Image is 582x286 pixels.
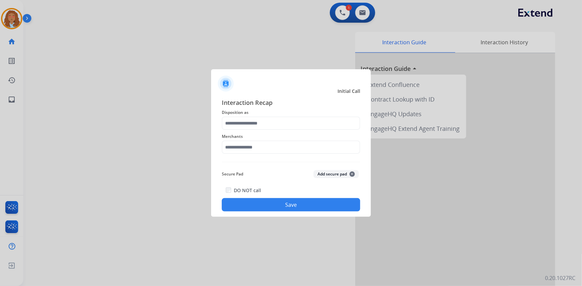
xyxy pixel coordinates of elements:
[218,76,234,92] img: contactIcon
[222,170,243,178] span: Secure Pad
[350,171,355,177] span: +
[222,198,360,211] button: Save
[234,187,261,194] label: DO NOT call
[222,109,360,117] span: Disposition as
[222,133,360,141] span: Merchants
[338,88,360,95] span: Initial Call
[222,98,360,109] span: Interaction Recap
[545,274,575,282] p: 0.20.1027RC
[314,170,359,178] button: Add secure pad+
